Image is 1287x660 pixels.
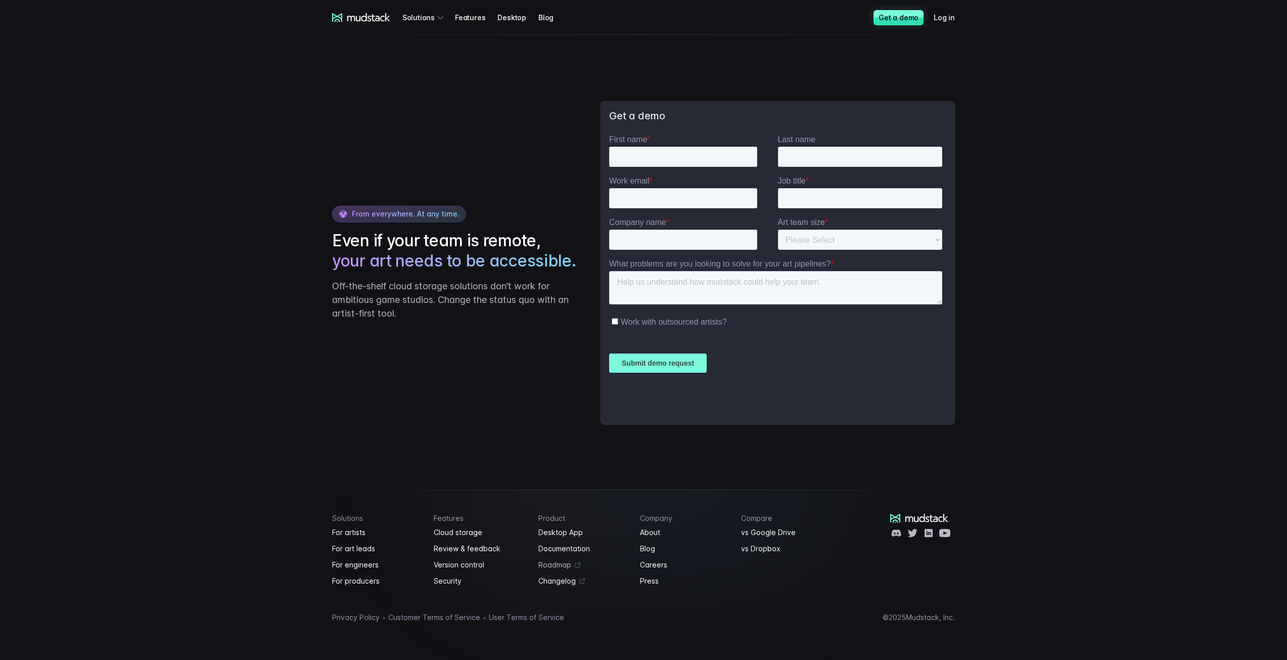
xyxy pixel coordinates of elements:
[434,543,527,555] a: Review & feedback
[538,559,628,571] a: Roadmap
[538,526,628,539] a: Desktop App
[489,611,564,624] a: User Terms of Service
[332,611,380,624] a: Privacy Policy
[538,514,628,522] h4: Product
[609,135,946,416] iframe: Form 3
[640,514,729,522] h4: Company
[640,559,729,571] a: Careers
[538,543,628,555] a: Documentation
[538,575,628,587] a: Changelog
[741,526,831,539] a: vs Google Drive
[382,612,386,623] span: •
[332,13,390,22] a: mudstack logo
[640,526,729,539] a: About
[434,514,527,522] h4: Features
[352,209,459,218] span: From everywhere. At any time.
[332,231,580,271] h2: Even if your team is remote,
[890,514,948,523] a: mudstack logo
[332,575,422,587] a: For producers
[434,526,527,539] a: Cloud storage
[434,575,527,587] a: Security
[640,543,729,555] a: Blog
[332,514,422,522] h4: Solutions
[640,575,729,587] a: Press
[455,8,497,27] a: Features
[402,8,447,27] div: Solutions
[332,543,422,555] a: For art leads
[388,611,480,624] a: Customer Terms of Service
[874,10,924,25] a: Get a demo
[934,8,967,27] a: Log in
[434,559,527,571] a: Version control
[332,526,422,539] a: For artists
[609,110,946,122] h3: Get a demo
[538,8,566,27] a: Blog
[332,279,580,320] p: Off-the-shelf cloud storage solutions don’t work for ambitious game studios. Change the status qu...
[482,612,487,623] span: •
[497,8,538,27] a: Desktop
[741,543,831,555] a: vs Dropbox
[883,613,955,622] div: © 2025 Mudstack, Inc.
[332,251,576,271] span: your art needs to be accessible.
[741,514,831,522] h4: Compare
[332,559,422,571] a: For engineers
